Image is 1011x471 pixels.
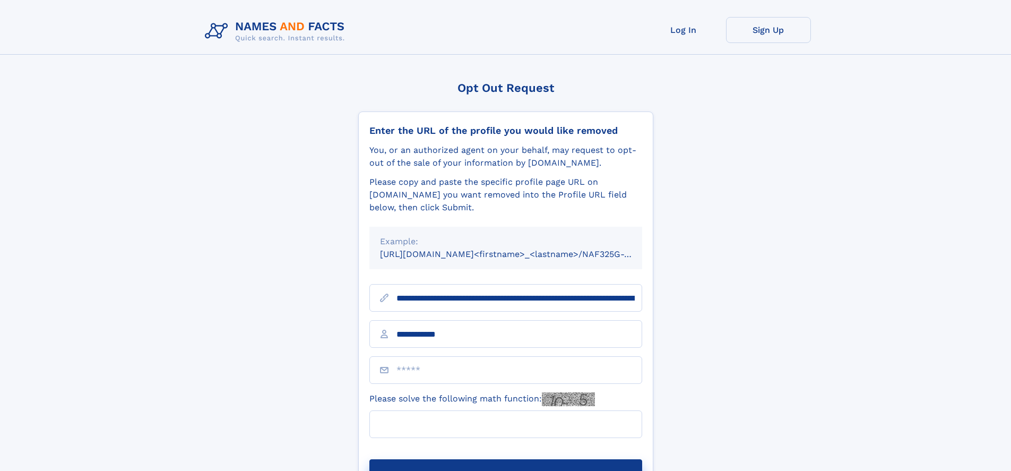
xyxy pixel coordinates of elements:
small: [URL][DOMAIN_NAME]<firstname>_<lastname>/NAF325G-xxxxxxxx [380,249,662,259]
div: Enter the URL of the profile you would like removed [369,125,642,136]
a: Log In [641,17,726,43]
div: You, or an authorized agent on your behalf, may request to opt-out of the sale of your informatio... [369,144,642,169]
div: Opt Out Request [358,81,653,95]
img: Logo Names and Facts [201,17,353,46]
a: Sign Up [726,17,811,43]
div: Please copy and paste the specific profile page URL on [DOMAIN_NAME] you want removed into the Pr... [369,176,642,214]
label: Please solve the following math function: [369,392,595,406]
div: Example: [380,235,632,248]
